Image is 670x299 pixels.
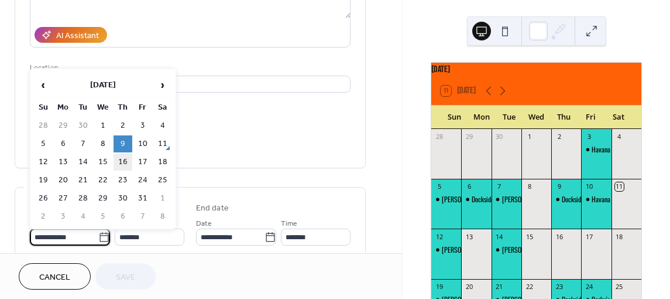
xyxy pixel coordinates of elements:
[35,27,107,43] button: AI Assistant
[114,208,132,225] td: 6
[555,182,564,191] div: 9
[94,190,112,207] td: 29
[39,271,70,284] span: Cancel
[465,132,473,141] div: 29
[153,154,172,171] td: 18
[74,190,92,207] td: 28
[615,283,624,291] div: 25
[441,106,468,129] div: Sun
[114,172,132,189] td: 23
[585,283,593,291] div: 24
[615,232,624,241] div: 18
[435,182,444,191] div: 5
[472,195,563,205] div: Dockside Boot [GEOGRAPHIC_DATA]
[94,172,112,189] td: 22
[34,208,53,225] td: 2
[74,117,92,134] td: 30
[133,135,152,152] td: 10
[74,172,92,189] td: 21
[495,182,504,191] div: 7
[196,218,212,230] span: Date
[435,283,444,291] div: 19
[94,208,112,225] td: 5
[54,99,73,116] th: Mo
[133,154,152,171] td: 17
[94,117,112,134] td: 1
[525,182,534,191] div: 8
[74,154,92,171] td: 14
[492,245,521,255] div: Mark w/Jibsea Cowboys @ Dockside
[114,190,132,207] td: 30
[495,232,504,241] div: 14
[525,132,534,141] div: 1
[133,117,152,134] td: 3
[495,132,504,141] div: 30
[550,106,578,129] div: Thu
[581,195,611,205] div: Havana Jack's Oceanside Restaurant & Bar
[74,99,92,116] th: Tu
[465,182,473,191] div: 6
[34,154,53,171] td: 12
[54,172,73,189] td: 20
[114,99,132,116] th: Th
[492,195,521,205] div: Mark w/Jibsea Cowboys @ Dockside
[431,63,641,77] div: [DATE]
[555,232,564,241] div: 16
[153,172,172,189] td: 25
[133,172,152,189] td: 24
[502,195,617,205] div: [PERSON_NAME]/Jibsea Cowboys @ Dockside
[54,73,152,98] th: [DATE]
[54,208,73,225] td: 3
[114,154,132,171] td: 16
[34,117,53,134] td: 28
[502,245,617,255] div: [PERSON_NAME]/Jibsea Cowboys @ Dockside
[153,208,172,225] td: 8
[281,218,297,230] span: Time
[34,172,53,189] td: 19
[34,135,53,152] td: 5
[153,117,172,134] td: 4
[114,117,132,134] td: 2
[555,132,564,141] div: 2
[585,182,593,191] div: 10
[615,182,624,191] div: 11
[465,283,473,291] div: 20
[153,135,172,152] td: 11
[562,195,653,205] div: Dockside Boot [GEOGRAPHIC_DATA]
[56,30,99,42] div: AI Assistant
[94,99,112,116] th: We
[465,232,473,241] div: 13
[94,154,112,171] td: 15
[133,99,152,116] th: Fr
[54,135,73,152] td: 6
[431,195,461,205] div: Mark and Jim w/ Dockside Jam Band
[54,190,73,207] td: 27
[35,73,52,97] span: ‹
[34,99,53,116] th: Su
[615,132,624,141] div: 4
[154,73,171,97] span: ›
[54,117,73,134] td: 29
[581,145,611,155] div: Havana Jack's Oceanside Restaurant & Bar
[153,99,172,116] th: Sa
[551,195,581,205] div: Dockside Boot Key Harbor
[555,283,564,291] div: 23
[114,135,132,152] td: 9
[34,190,53,207] td: 26
[495,106,523,129] div: Tue
[525,283,534,291] div: 22
[442,245,596,255] div: [PERSON_NAME] and [PERSON_NAME] w/ Dockside Jam Band
[431,245,461,255] div: Mark and Jim w/ Dockside Jam Band
[585,232,593,241] div: 17
[19,263,91,290] button: Cancel
[30,62,348,74] div: Location
[435,232,444,241] div: 12
[525,232,534,241] div: 15
[196,202,229,215] div: End date
[585,132,593,141] div: 3
[461,195,491,205] div: Dockside Boot Key Harbor
[442,195,596,205] div: [PERSON_NAME] and [PERSON_NAME] w/ Dockside Jam Band
[133,190,152,207] td: 31
[74,135,92,152] td: 7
